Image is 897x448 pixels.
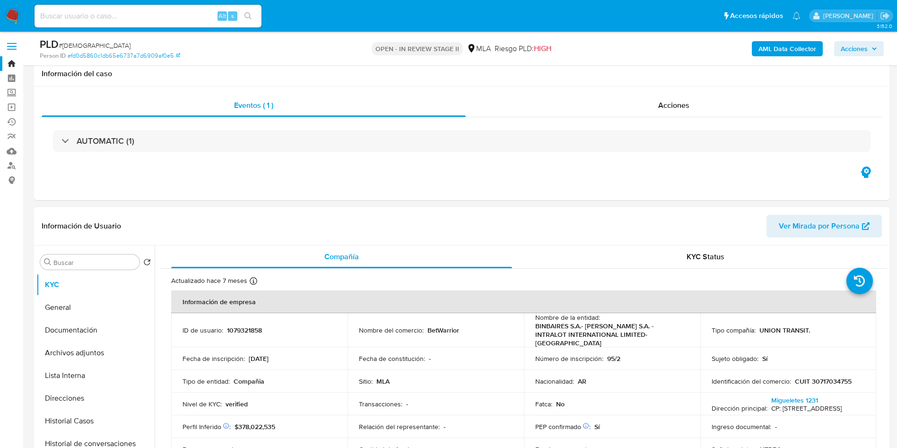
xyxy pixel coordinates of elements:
[712,354,758,363] p: Sujeto obligado :
[372,42,463,55] p: OPEN - IN REVIEW STAGE II
[183,354,245,363] p: Fecha de inscripción :
[758,41,816,56] b: AML Data Collector
[752,41,823,56] button: AML Data Collector
[77,136,134,146] h3: AUTOMATIC (1)
[495,44,551,54] span: Riesgo PLD:
[535,313,600,322] p: Nombre de la entidad :
[712,377,791,386] p: Identificación del comercio :
[779,215,860,237] span: Ver Mirada por Persona
[712,422,771,431] p: Ingreso documental :
[712,404,767,413] p: Dirección principal :
[53,130,871,152] div: AUTOMATIC (1)
[359,400,402,408] p: Transacciones :
[594,422,600,431] p: Sí
[429,354,431,363] p: -
[535,377,574,386] p: Nacionalidad :
[535,400,552,408] p: Fatca :
[427,326,459,334] p: BetWarrior
[795,377,852,386] p: CUIT 30717034755
[324,251,359,262] span: Compañía
[171,276,247,285] p: Actualizado hace 7 meses
[36,273,155,296] button: KYC
[183,422,231,431] p: Perfil Inferido :
[227,326,262,334] p: 1079321858
[359,377,373,386] p: Sitio :
[534,43,551,54] span: HIGH
[231,11,234,20] span: s
[53,258,136,267] input: Buscar
[762,354,767,363] p: Sí
[578,377,586,386] p: AR
[36,364,155,387] button: Lista Interna
[36,410,155,432] button: Historial Casos
[359,422,440,431] p: Relación del representante :
[183,326,223,334] p: ID de usuario :
[183,377,230,386] p: Tipo de entidad :
[143,258,151,269] button: Volver al orden por defecto
[792,12,801,20] a: Notificaciones
[406,400,408,408] p: -
[759,326,810,334] p: UNION TRANSIT.
[36,296,155,319] button: General
[171,290,876,313] th: Información de empresa
[42,221,121,231] h1: Información de Usuario
[880,11,890,21] a: Salir
[183,400,222,408] p: Nivel de KYC :
[218,11,226,20] span: Alt
[235,422,275,431] span: $378,022,535
[535,322,685,347] p: BINBAIRES S.A.- [PERSON_NAME] S.A. - INTRALOT INTERNATIONAL LIMITED- [GEOGRAPHIC_DATA]
[44,258,52,266] button: Buscar
[771,404,842,413] h4: CP: [STREET_ADDRESS]
[376,377,390,386] p: MLA
[40,52,66,60] b: Person ID
[234,100,273,111] span: Eventos ( 1 )
[834,41,884,56] button: Acciones
[234,377,264,386] p: Compañia
[359,354,425,363] p: Fecha de constitución :
[607,354,620,363] p: 95/2
[68,52,180,60] a: efd0d5860c1db65e6737a7d6909af0e5
[444,422,445,431] p: -
[467,44,491,54] div: MLA
[238,9,258,23] button: search-icon
[730,11,783,21] span: Accesos rápidos
[249,354,269,363] p: [DATE]
[535,354,603,363] p: Número de inscripción :
[36,342,155,364] button: Archivos adjuntos
[36,387,155,410] button: Direcciones
[535,422,591,431] p: PEP confirmado :
[775,422,777,431] p: -
[771,395,818,405] a: Migueletes 1231
[36,319,155,342] button: Documentación
[42,69,882,79] h1: Información del caso
[658,100,689,111] span: Acciones
[59,41,131,50] span: # [DEMOGRAPHIC_DATA]
[712,326,756,334] p: Tipo compañía :
[40,36,59,52] b: PLD
[556,400,565,408] p: No
[841,41,868,56] span: Acciones
[823,11,877,20] p: valeria.duch@mercadolibre.com
[359,326,424,334] p: Nombre del comercio :
[766,215,882,237] button: Ver Mirada por Persona
[35,10,261,22] input: Buscar usuario o caso...
[226,400,248,408] p: verified
[687,251,724,262] span: KYC Status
